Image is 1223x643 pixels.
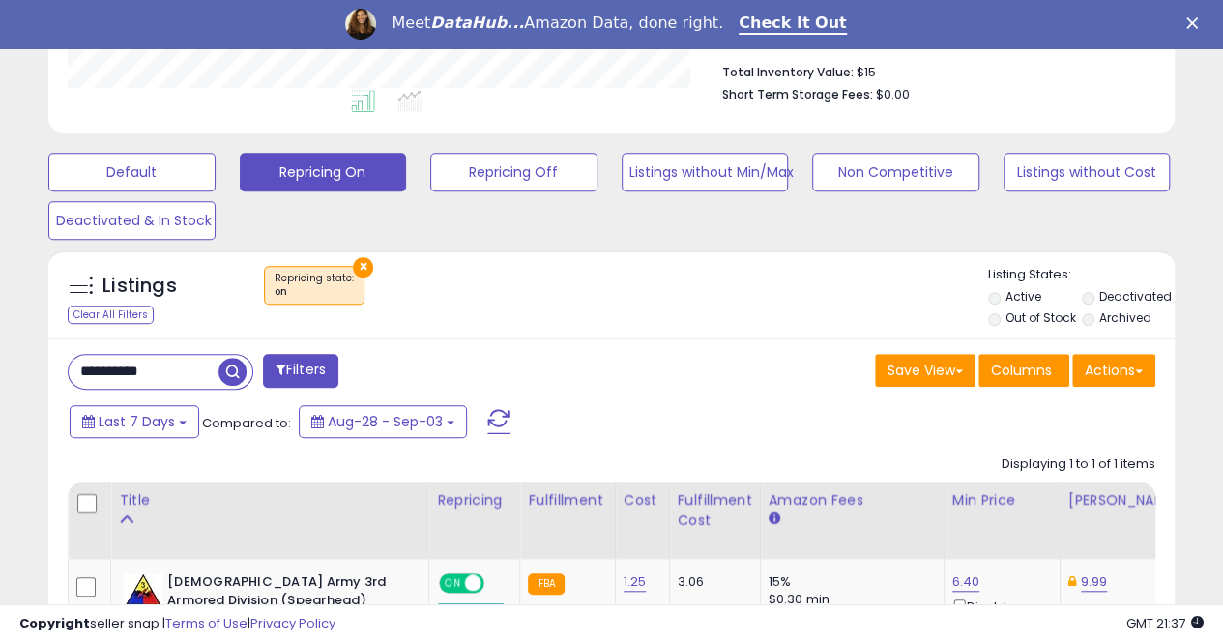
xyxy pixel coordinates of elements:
button: Non Competitive [812,153,979,191]
i: DataHub... [430,14,524,32]
img: Profile image for Georgie [345,9,376,40]
div: seller snap | | [19,615,335,633]
button: Listings without Min/Max [622,153,789,191]
strong: Copyright [19,614,90,632]
div: 15% [769,573,929,591]
span: Repricing state : [275,271,354,300]
button: Deactivated & In Stock [48,201,216,240]
span: $0.00 [876,85,910,103]
label: Out of Stock [1005,309,1075,326]
button: × [353,257,373,278]
div: Title [119,490,421,511]
div: [PERSON_NAME] [1068,490,1183,511]
a: Check It Out [739,14,847,35]
b: [DEMOGRAPHIC_DATA] Army 3rd Armored Division (Spearhead) Sticker Decal [167,573,402,632]
div: Fulfillment Cost [678,490,752,531]
div: Meet Amazon Data, done right. [392,14,723,33]
b: Short Term Storage Fees: [722,86,873,102]
button: Aug-28 - Sep-03 [299,405,467,438]
a: 6.40 [952,572,980,592]
button: Columns [978,354,1069,387]
a: Terms of Use [165,614,248,632]
label: Active [1005,288,1040,305]
a: 1.25 [624,572,647,592]
div: Close [1186,17,1206,29]
div: Repricing [437,490,511,511]
li: $15 [722,59,1141,82]
div: Displaying 1 to 1 of 1 items [1002,455,1155,474]
b: Total Inventory Value: [722,64,854,80]
button: Listings without Cost [1004,153,1171,191]
div: Amazon Fees [769,490,936,511]
small: FBA [528,573,564,595]
span: Compared to: [202,414,291,432]
span: Aug-28 - Sep-03 [328,412,443,431]
small: Amazon Fees. [769,511,780,528]
img: 51akP34jbNL._SL40_.jpg [124,573,162,612]
button: Repricing On [240,153,407,191]
span: OFF [481,575,512,592]
label: Archived [1099,309,1151,326]
button: Actions [1072,354,1155,387]
span: ON [441,575,465,592]
label: Deactivated [1099,288,1172,305]
button: Save View [875,354,975,387]
button: Repricing Off [430,153,597,191]
div: Min Price [952,490,1052,511]
h5: Listings [102,273,177,300]
p: Listing States: [988,266,1175,284]
button: Last 7 Days [70,405,199,438]
span: Last 7 Days [99,412,175,431]
div: on [275,285,354,299]
button: Default [48,153,216,191]
div: Cost [624,490,661,511]
div: 3.06 [678,573,745,591]
div: Clear All Filters [68,306,154,324]
a: Privacy Policy [250,614,335,632]
span: 2025-09-11 21:37 GMT [1126,614,1204,632]
div: Fulfillment [528,490,606,511]
a: 9.99 [1081,572,1108,592]
span: Columns [991,361,1052,380]
button: Filters [263,354,338,388]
